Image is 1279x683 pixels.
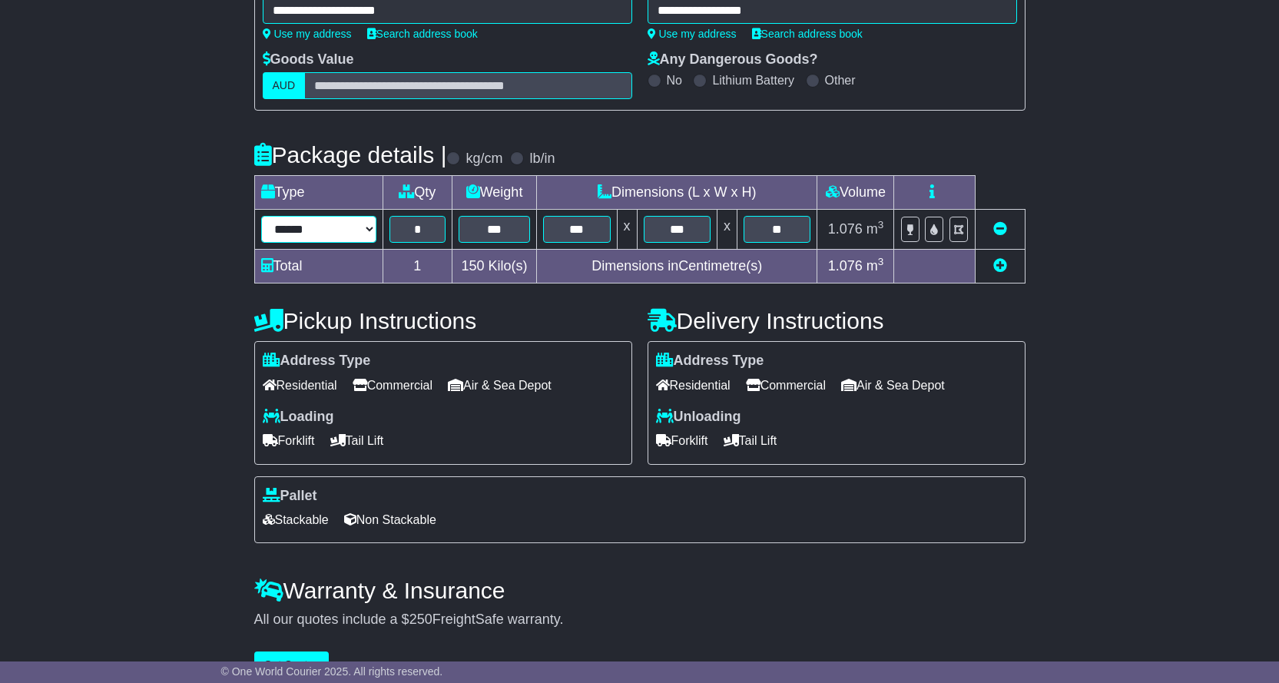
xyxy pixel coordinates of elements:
[746,373,826,397] span: Commercial
[825,73,856,88] label: Other
[866,258,884,274] span: m
[452,176,537,210] td: Weight
[330,429,384,453] span: Tail Lift
[254,308,632,333] h4: Pickup Instructions
[448,373,552,397] span: Air & Sea Depot
[828,221,863,237] span: 1.076
[828,258,863,274] span: 1.076
[656,429,708,453] span: Forklift
[878,256,884,267] sup: 3
[263,28,352,40] a: Use my address
[452,250,537,283] td: Kilo(s)
[466,151,502,167] label: kg/cm
[993,221,1007,237] a: Remove this item
[353,373,432,397] span: Commercial
[263,72,306,99] label: AUD
[648,308,1026,333] h4: Delivery Instructions
[866,221,884,237] span: m
[254,612,1026,628] div: All our quotes include a $ FreightSafe warranty.
[817,176,894,210] td: Volume
[367,28,478,40] a: Search address book
[617,210,637,250] td: x
[656,409,741,426] label: Unloading
[344,508,436,532] span: Non Stackable
[254,142,447,167] h4: Package details |
[752,28,863,40] a: Search address book
[878,219,884,230] sup: 3
[648,28,737,40] a: Use my address
[712,73,794,88] label: Lithium Battery
[409,612,432,627] span: 250
[648,51,818,68] label: Any Dangerous Goods?
[667,73,682,88] label: No
[537,250,817,283] td: Dimensions in Centimetre(s)
[841,373,945,397] span: Air & Sea Depot
[656,373,731,397] span: Residential
[537,176,817,210] td: Dimensions (L x W x H)
[462,258,485,274] span: 150
[263,488,317,505] label: Pallet
[254,578,1026,603] h4: Warranty & Insurance
[254,176,383,210] td: Type
[993,258,1007,274] a: Add new item
[254,652,330,678] button: Get Quotes
[656,353,764,370] label: Address Type
[263,429,315,453] span: Forklift
[529,151,555,167] label: lb/in
[717,210,737,250] td: x
[263,409,334,426] label: Loading
[254,250,383,283] td: Total
[263,508,329,532] span: Stackable
[221,665,443,678] span: © One World Courier 2025. All rights reserved.
[263,51,354,68] label: Goods Value
[263,353,371,370] label: Address Type
[383,250,452,283] td: 1
[263,373,337,397] span: Residential
[383,176,452,210] td: Qty
[724,429,777,453] span: Tail Lift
